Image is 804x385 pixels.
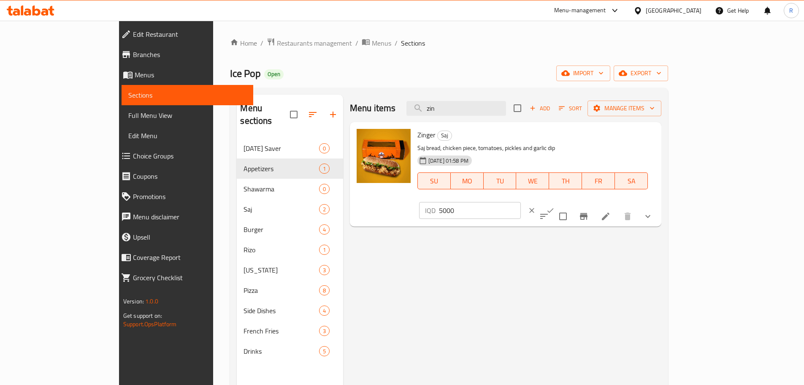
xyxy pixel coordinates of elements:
div: French Fries [244,326,319,336]
button: delete [617,206,638,227]
a: Edit Menu [122,126,253,146]
div: Open [264,69,284,79]
button: export [614,66,668,81]
span: SA [618,175,644,187]
span: SU [421,175,447,187]
span: Burger [244,224,319,235]
button: SU [417,172,451,189]
span: Saj [438,131,452,140]
a: Grocery Checklist [114,268,253,288]
button: import [556,66,610,81]
div: Saj2 [237,199,343,219]
span: Version: [123,296,144,307]
a: Menu disclaimer [114,207,253,227]
div: Burger4 [237,219,343,240]
span: MO [454,175,480,187]
a: Upsell [114,227,253,247]
button: TH [549,172,582,189]
span: 1.0.0 [145,296,158,307]
span: Menus [135,70,246,80]
span: Branches [133,49,246,60]
div: items [319,224,330,235]
span: Saj [244,204,319,214]
div: [US_STATE]3 [237,260,343,280]
span: Manage items [594,103,655,114]
h2: Menu items [350,102,396,115]
span: 1 [319,165,329,173]
div: Shawarma0 [237,179,343,199]
span: 2 [319,205,329,213]
a: Edit menu item [601,211,611,221]
span: 4 [319,226,329,234]
span: Pizza [244,285,319,295]
span: [US_STATE] [244,265,319,275]
span: Sort sections [303,104,323,125]
div: Rizo1 [237,240,343,260]
span: R [789,6,793,15]
span: Sections [128,90,246,100]
img: Zinger [357,129,411,183]
nav: breadcrumb [230,38,668,49]
span: 1 [319,246,329,254]
span: Drinks [244,346,319,356]
span: Shawarma [244,184,319,194]
span: [DATE] Saver [244,143,319,153]
span: Sort items [553,102,587,115]
span: Appetizers [244,164,319,174]
a: Sections [122,85,253,105]
a: Choice Groups [114,146,253,166]
div: Menu-management [554,5,606,16]
div: items [319,245,330,255]
div: items [319,285,330,295]
div: items [319,306,330,316]
span: Edit Menu [128,131,246,141]
svg: Show Choices [643,211,653,221]
div: items [319,326,330,336]
span: 5 [319,347,329,355]
span: 8 [319,287,329,295]
span: Grocery Checklist [133,273,246,283]
span: 0 [319,145,329,153]
div: [DATE] Saver0 [237,138,343,158]
span: TU [487,175,513,187]
span: Select section [509,99,526,117]
input: search [406,101,506,116]
a: Menus [362,38,391,49]
li: / [395,38,398,48]
span: Select all sections [285,106,303,123]
button: Branch-specific-item [574,206,594,227]
a: Branches [114,44,253,65]
span: Choice Groups [133,151,246,161]
div: items [319,143,330,153]
span: 3 [319,266,329,274]
span: Add item [526,102,553,115]
button: ok [541,201,560,220]
div: items [319,346,330,356]
p: Saj bread, chicken piece, tomatoes, pickles and garlic dip [417,143,648,153]
a: Coverage Report [114,247,253,268]
button: Manage items [587,101,661,116]
span: Select to update [554,208,572,225]
a: Restaurants management [267,38,352,49]
button: Add section [323,104,343,125]
span: import [563,68,604,79]
span: [DATE] 01:58 PM [425,157,472,165]
span: Rizo [244,245,319,255]
span: Side Dishes [244,306,319,316]
span: Get support on: [123,310,162,321]
button: MO [451,172,484,189]
span: Zinger [417,128,436,141]
span: Sections [401,38,425,48]
li: / [260,38,263,48]
span: Promotions [133,191,246,202]
span: Coverage Report [133,252,246,262]
div: French Fries3 [237,321,343,341]
span: Restaurants management [277,38,352,48]
button: TU [484,172,517,189]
